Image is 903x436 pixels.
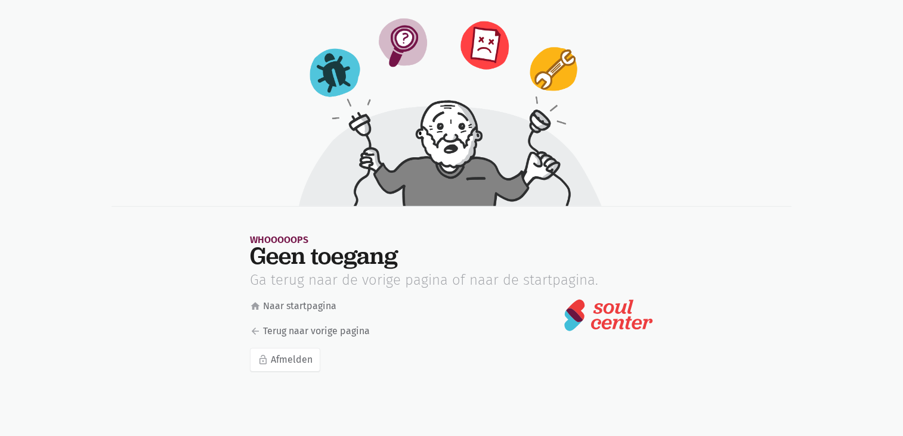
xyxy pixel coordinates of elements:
a: arrow_backTerug naar vorige pagina [250,323,437,339]
i: arrow_back [250,326,261,337]
p: Ga terug naar de vorige pagina of naar de startpagina. [250,272,654,289]
div: Whooooops [250,235,654,244]
i: lock_open [258,354,268,365]
img: logo-soulcenter-full.svg [564,298,653,332]
i: home [250,301,261,312]
a: lock_openAfmelden [250,348,320,372]
h1: Geen toegang [250,244,654,267]
a: homeNaar startpagina [250,298,437,314]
